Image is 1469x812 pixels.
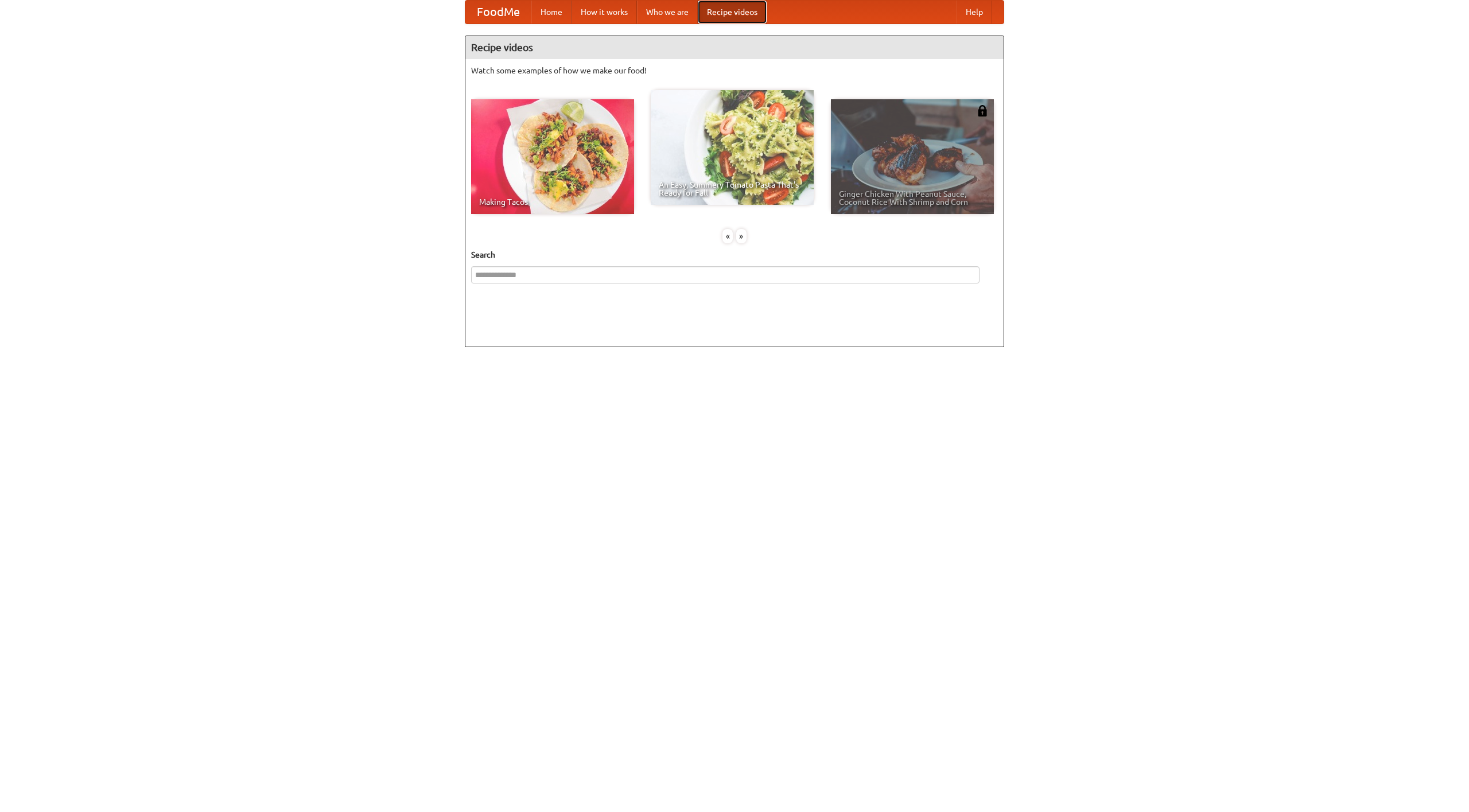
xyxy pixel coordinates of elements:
a: FoodMe [465,1,531,24]
a: Recipe videos [698,1,767,24]
div: « [722,229,733,243]
a: How it works [572,1,637,24]
span: An Easy, Summery Tomato Pasta That's Ready for Fall [659,181,806,197]
a: Who we are [637,1,698,24]
a: An Easy, Summery Tomato Pasta That's Ready for Fall [651,90,814,205]
p: Watch some examples of how we make our food! [471,65,998,76]
a: Help [957,1,992,24]
a: Making Tacos [471,99,634,214]
a: Home [531,1,572,24]
h4: Recipe videos [465,36,1004,59]
span: Making Tacos [479,198,626,206]
div: » [736,229,747,243]
h5: Search [471,249,998,261]
img: 483408.png [977,105,988,116]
